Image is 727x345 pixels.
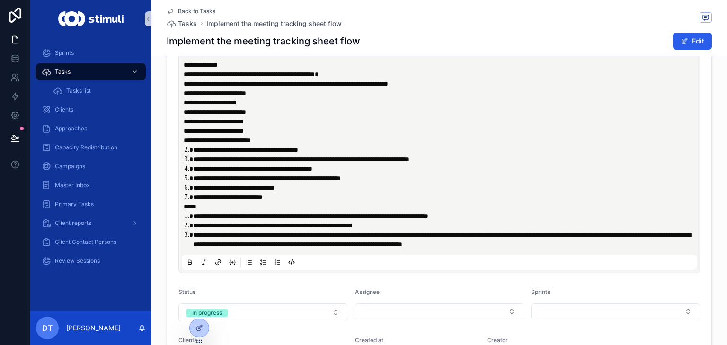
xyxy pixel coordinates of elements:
[36,158,146,175] a: Campaigns
[55,125,87,132] span: Approaches
[36,252,146,269] a: Review Sessions
[30,38,151,282] div: scrollable content
[531,288,550,295] span: Sprints
[178,288,195,295] span: Status
[36,139,146,156] a: Capacity Redistribution
[531,303,700,319] button: Select Button
[36,101,146,118] a: Clients
[36,120,146,137] a: Approaches
[355,336,383,344] span: Created at
[167,8,215,15] a: Back to Tasks
[58,11,123,26] img: App logo
[673,33,712,50] button: Edit
[36,233,146,250] a: Client Contact Persons
[178,19,197,28] span: Tasks
[167,19,197,28] a: Tasks
[55,200,94,208] span: Primary Tasks
[47,82,146,99] a: Tasks list
[178,8,215,15] span: Back to Tasks
[55,181,90,189] span: Master Inbox
[55,49,74,57] span: Sprints
[355,303,524,319] button: Select Button
[206,19,342,28] a: Implement the meeting tracking sheet flow
[42,322,53,334] span: DT
[55,238,116,246] span: Client Contact Persons
[36,177,146,194] a: Master Inbox
[167,34,360,48] h1: Implement the meeting tracking sheet flow
[55,257,100,265] span: Review Sessions
[66,87,91,95] span: Tasks list
[487,336,508,344] span: Creator
[355,288,380,295] span: Assignee
[36,44,146,61] a: Sprints
[192,309,222,317] div: In progress
[55,163,85,170] span: Campaigns
[55,144,117,151] span: Capacity Redistribution
[36,196,146,213] a: Primary Tasks
[178,336,197,344] span: Clients
[55,106,73,113] span: Clients
[55,219,91,227] span: Client reports
[66,323,121,333] p: [PERSON_NAME]
[55,68,71,76] span: Tasks
[36,215,146,232] a: Client reports
[178,303,347,321] button: Select Button
[36,63,146,80] a: Tasks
